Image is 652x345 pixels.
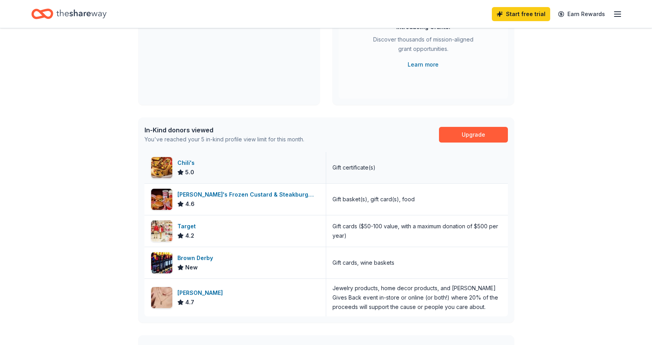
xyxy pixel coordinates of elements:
div: Discover thousands of mission-aligned grant opportunities. [370,35,477,57]
div: Gift certificate(s) [332,163,376,172]
img: Image for Chili's [151,157,172,178]
span: 4.2 [185,231,194,240]
a: Upgrade [439,127,508,143]
div: Gift cards, wine baskets [332,258,394,267]
div: Chili's [177,158,198,168]
span: 5.0 [185,168,194,177]
div: You've reached your 5 in-kind profile view limit for this month. [144,135,304,144]
div: Brown Derby [177,253,216,263]
div: [PERSON_NAME] [177,288,226,298]
img: Image for Kendra Scott [151,287,172,308]
div: In-Kind donors viewed [144,125,304,135]
div: Jewelry products, home decor products, and [PERSON_NAME] Gives Back event in-store or online (or ... [332,284,502,312]
a: Learn more [408,60,439,69]
a: Start free trial [492,7,550,21]
a: Home [31,5,107,23]
div: Gift cards ($50-100 value, with a maximum donation of $500 per year) [332,222,502,240]
a: Earn Rewards [553,7,610,21]
div: Target [177,222,199,231]
span: New [185,263,198,272]
img: Image for Freddy's Frozen Custard & Steakburgers [151,189,172,210]
span: 4.7 [185,298,194,307]
img: Image for Target [151,220,172,242]
div: Gift basket(s), gift card(s), food [332,195,415,204]
span: 4.6 [185,199,195,209]
img: Image for Brown Derby [151,252,172,273]
div: [PERSON_NAME]'s Frozen Custard & Steakburgers [177,190,320,199]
